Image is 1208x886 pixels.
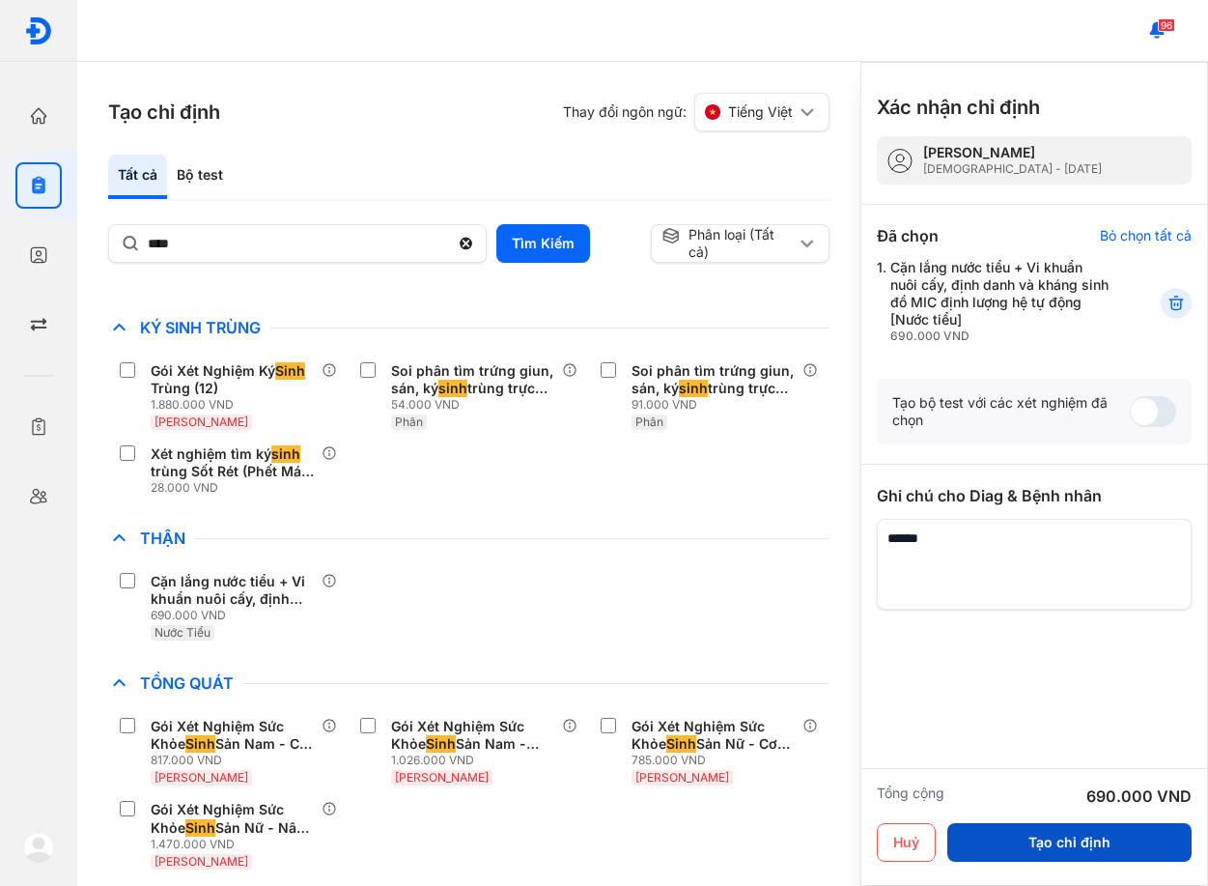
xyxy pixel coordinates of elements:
[130,529,195,548] span: Thận
[108,99,220,126] h3: Tạo chỉ định
[892,394,1130,429] div: Tạo bộ test với các xét nghiệm đã chọn
[151,837,322,852] div: 1.470.000 VND
[496,224,590,263] button: Tìm Kiếm
[426,735,456,753] span: Sinh
[151,801,314,836] div: Gói Xét Nghiệm Sức Khỏe Sản Nữ - Nâng Cao (6)
[666,735,696,753] span: Sinh
[635,770,729,785] span: [PERSON_NAME]
[877,94,1040,121] h3: Xác nhận chỉ định
[151,397,322,413] div: 1.880.000 VND
[632,753,802,768] div: 785.000 VND
[271,445,300,463] span: sinh
[151,573,314,608] div: Cặn lắng nước tiểu + Vi khuẩn nuôi cấy, định danh và kháng đồ MIC định lượng hệ tự động [Nước tiểu]
[151,608,322,623] div: 690.000 VND
[108,155,167,199] div: Tất cả
[185,735,215,753] span: Sinh
[947,823,1192,862] button: Tạo chỉ định
[679,380,708,397] span: sinh
[890,259,1113,344] div: Cặn lắng nước tiểu + Vi khuẩn nuôi cấy, định danh và kháng sinh đồ MIC định lượng hệ tự động [Nướ...
[275,362,305,380] span: Sinh
[877,823,936,862] button: Huỷ
[185,819,215,837] span: Sinh
[632,397,802,413] div: 91.000 VND
[1086,785,1192,808] div: 690.000 VND
[151,445,314,480] div: Xét nghiệm tìm ký trùng Sốt Rét (Phết Máu Ngoại Biên)
[391,397,562,413] div: 54.000 VND
[130,673,243,693] span: Tổng Quát
[155,854,248,869] span: [PERSON_NAME]
[438,380,467,397] span: sinh
[23,832,54,863] img: logo
[155,770,248,785] span: [PERSON_NAME]
[151,362,314,397] div: Gói Xét Nghiệm Ký Trùng (12)
[151,753,322,768] div: 817.000 VND
[151,480,322,496] div: 28.000 VND
[877,259,1113,344] div: 1.
[635,414,663,429] span: Phân
[395,414,423,429] span: Phân
[155,625,211,640] span: Nước Tiểu
[632,362,795,397] div: Soi phân tìm trứng giun, sán, ký trùng trực tiếp, tập trung
[155,414,248,429] span: [PERSON_NAME]
[877,224,939,247] div: Đã chọn
[151,718,314,753] div: Gói Xét Nghiệm Sức Khỏe Sản Nam - Cơ Bản (5)
[1100,227,1192,244] div: Bỏ chọn tất cả
[1158,18,1175,32] span: 96
[877,785,944,808] div: Tổng cộng
[923,161,1102,177] div: [DEMOGRAPHIC_DATA] - [DATE]
[661,226,796,261] div: Phân loại (Tất cả)
[24,16,53,45] img: logo
[391,362,554,397] div: Soi phân tìm trứng giun, sán, ký trùng trực tiếp
[923,144,1102,161] div: [PERSON_NAME]
[395,770,489,785] span: [PERSON_NAME]
[391,718,554,753] div: Gói Xét Nghiệm Sức Khỏe Sản Nam - Nâng Cao (7)
[632,718,795,753] div: Gói Xét Nghiệm Sức Khỏe Sản Nữ - Cơ Bản (5)
[391,753,562,768] div: 1.026.000 VND
[890,329,1113,344] div: 690.000 VND
[877,484,1192,507] div: Ghi chú cho Diag & Bệnh nhân
[728,103,793,121] span: Tiếng Việt
[130,318,270,337] span: Ký Sinh Trùng
[167,155,233,199] div: Bộ test
[563,93,829,131] div: Thay đổi ngôn ngữ:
